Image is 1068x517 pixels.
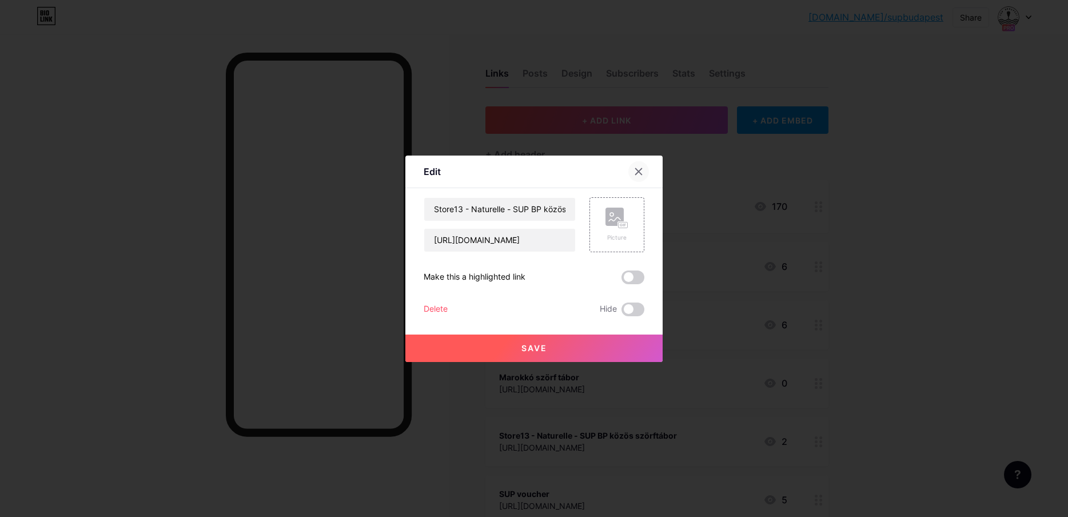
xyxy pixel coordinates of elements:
[600,303,617,316] span: Hide
[424,165,441,178] div: Edit
[424,229,575,252] input: URL
[405,335,663,362] button: Save
[424,303,448,316] div: Delete
[424,198,575,221] input: Title
[521,343,547,353] span: Save
[605,233,628,242] div: Picture
[424,271,525,284] div: Make this a highlighted link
